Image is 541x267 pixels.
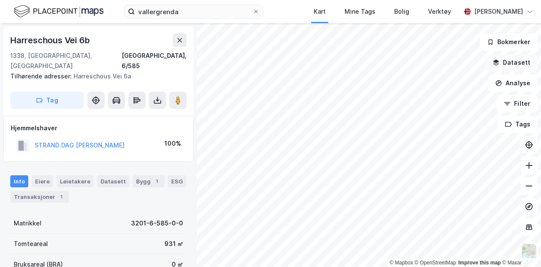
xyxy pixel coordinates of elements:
[415,260,456,266] a: OpenStreetMap
[389,260,413,266] a: Mapbox
[135,5,253,18] input: Søk på adresse, matrikkel, gårdeiere, leietakere eller personer
[458,260,501,266] a: Improve this map
[10,33,91,47] div: Harreschous Vei 6b
[314,6,326,17] div: Kart
[10,175,28,187] div: Info
[498,226,541,267] div: Kontrollprogram for chat
[14,218,42,228] div: Matrikkel
[10,71,180,81] div: Harreschous Vei 6a
[57,192,65,201] div: 1
[10,51,122,71] div: 1338, [GEOGRAPHIC_DATA], [GEOGRAPHIC_DATA]
[131,218,183,228] div: 3201-6-585-0-0
[133,175,164,187] div: Bygg
[56,175,94,187] div: Leietakere
[394,6,409,17] div: Bolig
[498,116,538,133] button: Tags
[10,191,69,203] div: Transaksjoner
[480,33,538,51] button: Bokmerker
[152,177,161,186] div: 1
[496,95,538,112] button: Filter
[14,239,48,249] div: Tomteareal
[122,51,187,71] div: [GEOGRAPHIC_DATA], 6/585
[345,6,375,17] div: Mine Tags
[498,226,541,267] iframe: Chat Widget
[10,92,84,109] button: Tag
[474,6,523,17] div: [PERSON_NAME]
[11,123,186,133] div: Hjemmelshaver
[168,175,186,187] div: ESG
[97,175,129,187] div: Datasett
[32,175,53,187] div: Eiere
[14,4,104,19] img: logo.f888ab2527a4732fd821a326f86c7f29.svg
[428,6,451,17] div: Verktøy
[10,72,74,80] span: Tilhørende adresser:
[488,75,538,92] button: Analyse
[485,54,538,71] button: Datasett
[164,239,183,249] div: 931 ㎡
[164,138,181,149] div: 100%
